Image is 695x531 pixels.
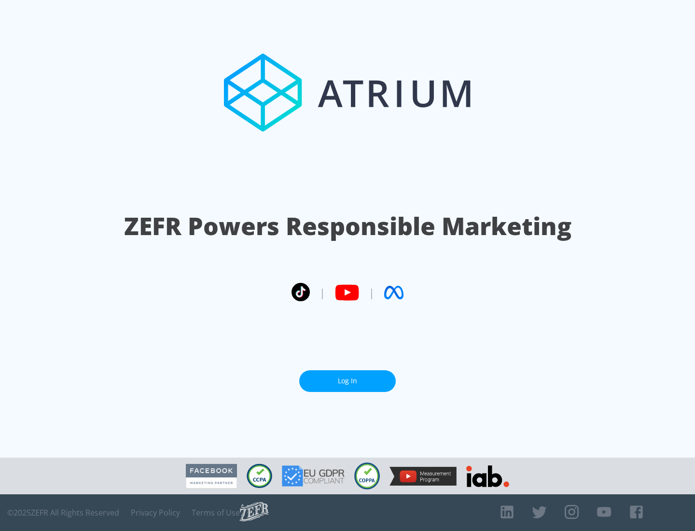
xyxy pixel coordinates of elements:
a: Terms of Use [192,508,240,517]
img: Facebook Marketing Partner [186,464,237,489]
img: YouTube Measurement Program [389,467,457,486]
img: COPPA Compliant [354,462,380,489]
a: Privacy Policy [131,508,180,517]
h1: ZEFR Powers Responsible Marketing [124,210,571,243]
img: IAB [466,465,509,487]
span: | [320,285,325,300]
img: CCPA Compliant [247,464,272,488]
span: | [369,285,375,300]
span: © 2025 ZEFR All Rights Reserved [7,508,119,517]
a: Log In [299,370,396,392]
img: GDPR Compliant [282,465,345,487]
